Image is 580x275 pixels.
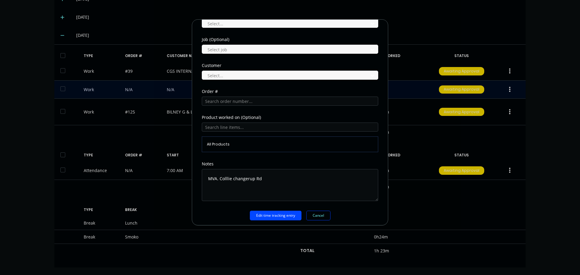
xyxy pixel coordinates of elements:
[202,37,378,42] div: Job (Optional)
[250,211,301,220] button: Edit time tracking entry
[202,89,378,94] div: Order #
[202,115,378,120] div: Product worked on (Optional)
[202,63,378,68] div: Customer
[202,123,378,132] input: Search line items...
[202,169,378,201] textarea: MVA. Colllie changerup Rd
[202,162,378,166] div: Notes
[306,211,330,220] button: Cancel
[207,142,373,147] span: All Products
[202,97,378,106] input: Search order number...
